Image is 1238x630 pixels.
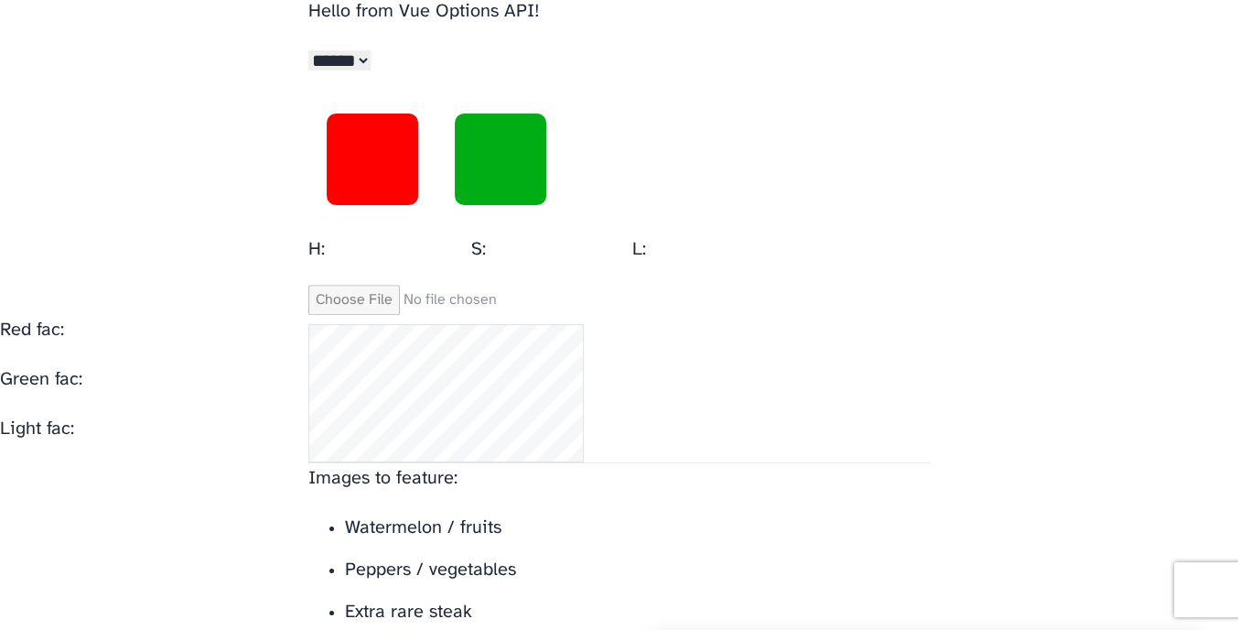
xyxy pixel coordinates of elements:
[308,234,931,266] p: H: S: L:
[308,463,931,494] p: Images to feature:
[345,513,931,544] li: Watermelon / fruits
[345,597,931,628] li: Extra rare steak
[345,555,931,586] li: Peppers / vegetables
